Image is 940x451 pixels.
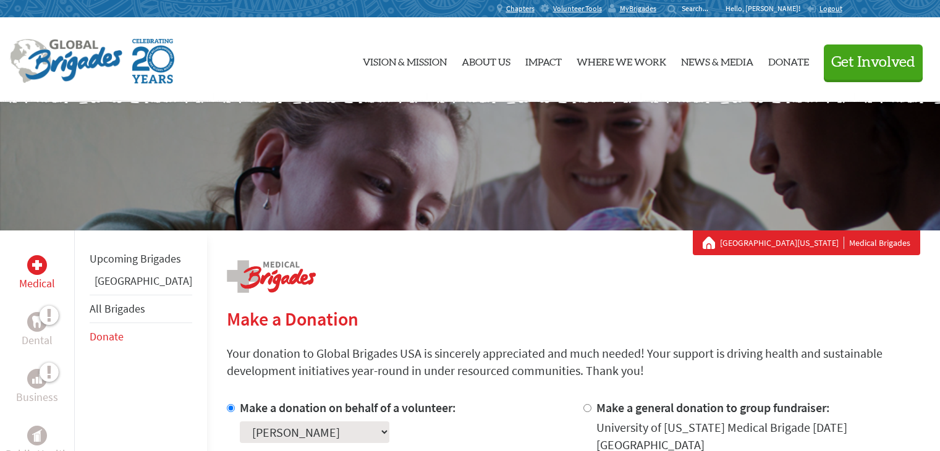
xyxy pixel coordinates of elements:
[10,39,122,83] img: Global Brigades Logo
[27,255,47,275] div: Medical
[824,44,923,80] button: Get Involved
[90,323,192,350] li: Donate
[726,4,807,14] p: Hello, [PERSON_NAME]!
[577,28,666,92] a: Where We Work
[19,255,55,292] a: MedicalMedical
[32,260,42,270] img: Medical
[27,369,47,389] div: Business
[16,369,58,406] a: BusinessBusiness
[227,260,316,293] img: logo-medical.png
[90,272,192,295] li: Guatemala
[27,312,47,332] div: Dental
[807,4,842,14] a: Logout
[132,39,174,83] img: Global Brigades Celebrating 20 Years
[90,295,192,323] li: All Brigades
[32,316,42,327] img: Dental
[620,4,656,14] span: MyBrigades
[819,4,842,13] span: Logout
[32,374,42,384] img: Business
[240,400,456,415] label: Make a donation on behalf of a volunteer:
[22,332,53,349] p: Dental
[768,28,809,92] a: Donate
[19,275,55,292] p: Medical
[553,4,602,14] span: Volunteer Tools
[462,28,510,92] a: About Us
[16,389,58,406] p: Business
[525,28,562,92] a: Impact
[227,345,920,379] p: Your donation to Global Brigades USA is sincerely appreciated and much needed! Your support is dr...
[682,4,717,13] input: Search...
[596,400,830,415] label: Make a general donation to group fundraiser:
[90,301,145,316] a: All Brigades
[720,237,844,249] a: [GEOGRAPHIC_DATA][US_STATE]
[90,251,181,266] a: Upcoming Brigades
[227,308,920,330] h2: Make a Donation
[27,426,47,445] div: Public Health
[90,329,124,344] a: Donate
[32,429,42,442] img: Public Health
[90,245,192,272] li: Upcoming Brigades
[22,312,53,349] a: DentalDental
[831,55,915,70] span: Get Involved
[95,274,192,288] a: [GEOGRAPHIC_DATA]
[703,237,910,249] div: Medical Brigades
[363,28,447,92] a: Vision & Mission
[506,4,535,14] span: Chapters
[681,28,753,92] a: News & Media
